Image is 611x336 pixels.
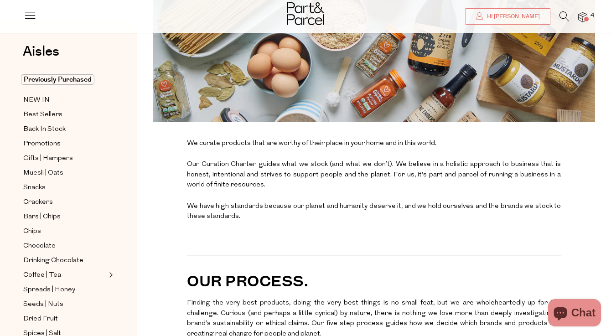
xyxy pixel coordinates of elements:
p: Our Curation Charter guides what we stock (and what we don’t). We believe in a holistic approach ... [187,156,561,194]
span: NEW IN [23,95,50,106]
a: Bars | Chips [23,211,106,222]
span: Previously Purchased [21,74,94,85]
button: Expand/Collapse Coffee | Tea [107,269,113,280]
span: Seeds | Nuts [23,299,63,310]
span: Back In Stock [23,124,66,135]
h2: OUR PROCESS. [187,265,561,295]
span: Spreads | Honey [23,284,75,295]
img: Part&Parcel [287,2,324,25]
a: Drinking Chocolate [23,255,106,266]
span: Aisles [23,41,59,62]
span: Snacks [23,182,46,193]
a: Dried Fruit [23,313,106,325]
span: Coffee | Tea [23,270,61,281]
span: Chips [23,226,41,237]
span: Chocolate [23,241,56,252]
a: Snacks [23,182,106,193]
a: Muesli | Oats [23,167,106,179]
a: Back In Stock [23,124,106,135]
a: Best Sellers [23,109,106,120]
span: Drinking Chocolate [23,255,83,266]
a: Hi [PERSON_NAME] [466,8,550,25]
a: Previously Purchased [23,74,106,85]
p: We curate products that are worthy of their place in your home and in this world. [187,135,561,152]
span: Dried Fruit [23,314,58,325]
span: Gifts | Hampers [23,153,73,164]
inbox-online-store-chat: Shopify online store chat [545,299,604,329]
p: We have high standards because our planet and humanity deserve it, and we hold ourselves and the ... [187,198,561,225]
a: Gifts | Hampers [23,153,106,164]
a: Spreads | Honey [23,284,106,295]
a: Chocolate [23,240,106,252]
a: Crackers [23,196,106,208]
a: Coffee | Tea [23,269,106,281]
a: NEW IN [23,94,106,106]
span: Crackers [23,197,53,208]
a: Seeds | Nuts [23,299,106,310]
span: Bars | Chips [23,212,61,222]
a: Promotions [23,138,106,150]
span: 4 [588,12,596,20]
a: Aisles [23,45,59,67]
a: 4 [578,12,587,22]
span: Muesli | Oats [23,168,63,179]
span: Hi [PERSON_NAME] [485,13,540,21]
span: Promotions [23,139,61,150]
span: Best Sellers [23,109,62,120]
a: Chips [23,226,106,237]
